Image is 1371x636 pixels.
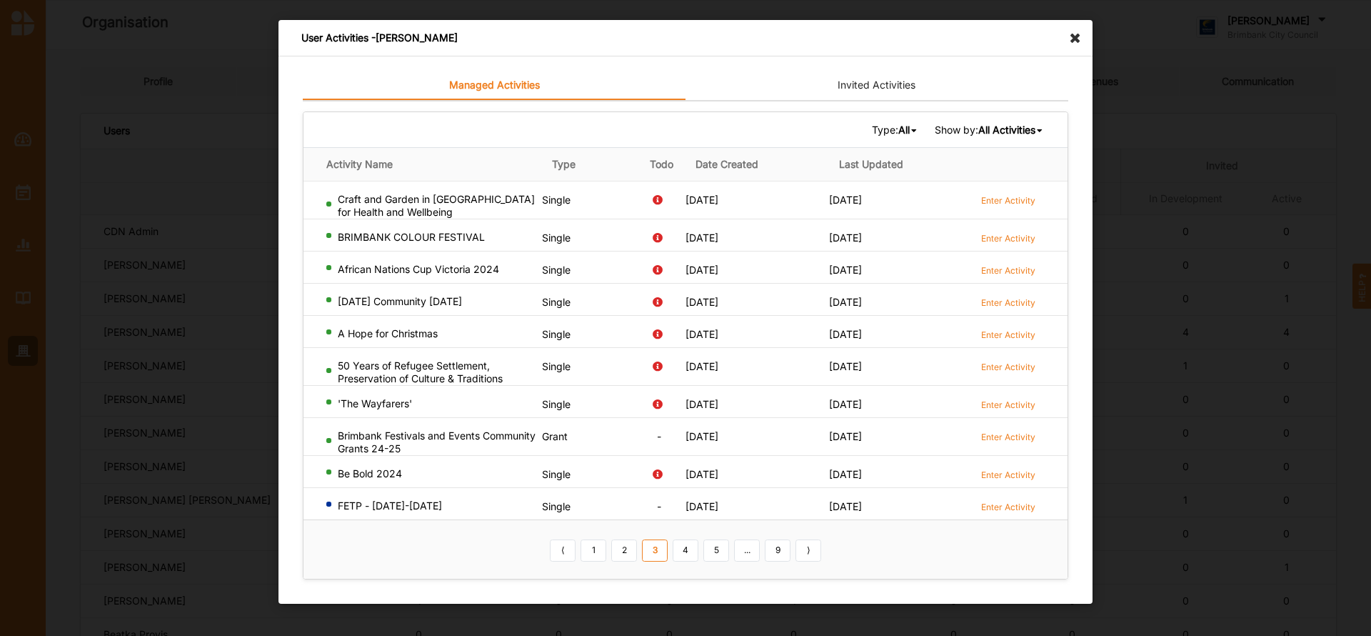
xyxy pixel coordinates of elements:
span: Single [542,398,571,410]
span: Single [542,232,571,244]
a: Next item [795,540,821,562]
span: [DATE] [829,398,862,410]
a: Enter Activity [981,500,1035,513]
a: ... [734,540,760,562]
div: Craft and Garden in [GEOGRAPHIC_DATA] for Health and Wellbeing [326,193,536,219]
th: Date Created [685,147,829,181]
span: Single [542,296,571,308]
span: [DATE] [829,430,862,442]
span: [DATE] [685,296,718,308]
div: User Activities - [PERSON_NAME] [278,20,1093,56]
span: [DATE] [685,264,718,276]
span: [DATE] [685,430,718,442]
a: Enter Activity [981,295,1035,309]
th: Activity Name [303,147,542,181]
a: Previous item [550,540,576,562]
div: FETP - [DATE]-[DATE] [326,500,536,512]
div: [DATE] Community [DATE] [326,295,536,308]
th: Todo [638,147,685,181]
span: [DATE] [829,296,862,308]
a: Enter Activity [981,359,1035,373]
span: Single [542,360,571,372]
span: [DATE] [685,360,718,372]
label: Enter Activity [981,361,1035,373]
b: All [898,124,910,136]
span: Single [542,194,571,206]
th: Last Updated [829,147,973,181]
b: All Activities [978,124,1035,136]
div: Be Bold 2024 [326,467,536,480]
span: Single [542,328,571,340]
span: [DATE] [685,194,718,206]
label: Enter Activity [981,329,1035,341]
a: Managed Activities [303,71,685,100]
th: Type [542,147,638,181]
span: [DATE] [829,468,862,480]
span: [DATE] [685,398,718,410]
a: Enter Activity [981,193,1035,207]
span: [DATE] [829,328,862,340]
a: Enter Activity [981,429,1035,443]
span: [DATE] [829,232,862,244]
a: Enter Activity [981,327,1035,341]
span: [DATE] [685,500,718,512]
a: Enter Activity [981,263,1035,277]
a: 1 [581,540,606,562]
div: 'The Wayfarers' [326,397,536,410]
span: Type: [872,123,919,136]
span: [DATE] [829,360,862,372]
a: Enter Activity [981,397,1035,411]
a: 9 [765,540,790,562]
a: Enter Activity [981,467,1035,481]
span: Single [542,468,571,480]
div: Brimbank Festivals and Events Community Grants 24-25 [326,429,536,455]
label: Enter Activity [981,232,1035,244]
label: Enter Activity [981,399,1035,411]
a: Enter Activity [981,231,1035,244]
a: 5 [703,540,729,562]
span: [DATE] [685,232,718,244]
a: 4 [673,540,698,562]
span: [DATE] [829,264,862,276]
label: Enter Activity [981,431,1035,443]
label: Enter Activity [981,194,1035,207]
span: Single [542,264,571,276]
div: 50 Years of Refugee Settlement, Preservation of Culture & Traditions [326,359,536,385]
a: Invited Activities [685,71,1068,100]
span: Single [542,500,571,512]
label: Enter Activity [981,297,1035,309]
a: 3 [642,540,668,562]
label: Enter Activity [981,469,1035,481]
label: Enter Activity [981,501,1035,513]
a: 2 [611,540,637,562]
span: - [657,430,661,442]
span: Show by: [935,123,1045,136]
div: A Hope for Christmas [326,327,536,340]
span: [DATE] [829,500,862,512]
div: BRIMBANK COLOUR FESTIVAL [326,231,536,244]
div: African Nations Cup Victoria 2024 [326,263,536,276]
label: Enter Activity [981,264,1035,277]
span: - [657,500,661,512]
span: [DATE] [829,194,862,206]
span: [DATE] [685,468,718,480]
div: Pagination Navigation [548,537,824,562]
span: Grant [542,430,568,442]
span: [DATE] [685,328,718,340]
